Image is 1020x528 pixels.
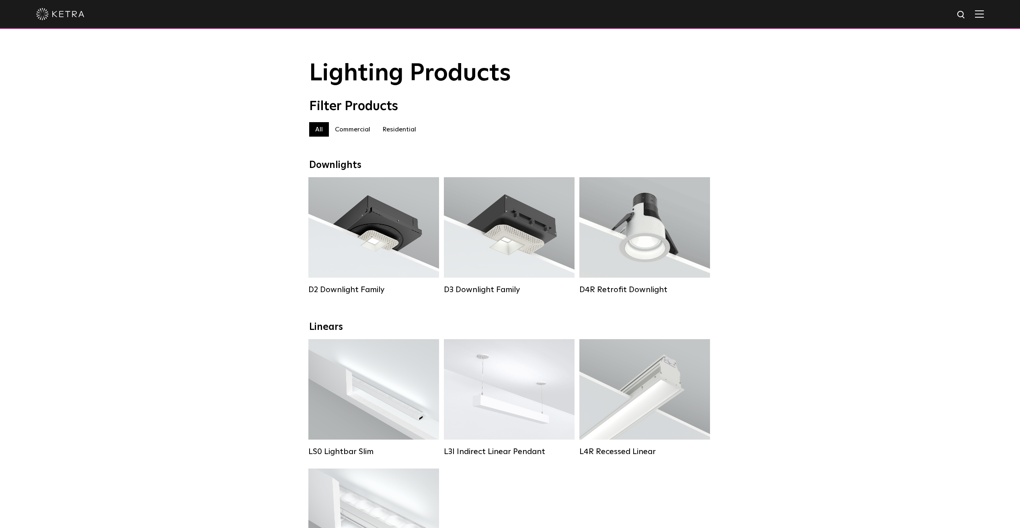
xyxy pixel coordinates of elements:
[36,8,84,20] img: ketra-logo-2019-white
[444,285,575,295] div: D3 Downlight Family
[579,447,710,456] div: L4R Recessed Linear
[308,447,439,456] div: LS0 Lightbar Slim
[308,285,439,295] div: D2 Downlight Family
[444,447,575,456] div: L3I Indirect Linear Pendant
[444,339,575,456] a: L3I Indirect Linear Pendant Lumen Output:400 / 600 / 800 / 1000Housing Colors:White / BlackContro...
[309,99,711,114] div: Filter Products
[309,321,711,333] div: Linears
[308,339,439,456] a: LS0 Lightbar Slim Lumen Output:200 / 350Colors:White / BlackControl:X96 Controller
[309,160,711,171] div: Downlights
[975,10,984,18] img: Hamburger%20Nav.svg
[309,122,329,137] label: All
[376,122,422,137] label: Residential
[308,177,439,295] a: D2 Downlight Family Lumen Output:1200Colors:White / Black / Gloss Black / Silver / Bronze / Silve...
[579,339,710,456] a: L4R Recessed Linear Lumen Output:400 / 600 / 800 / 1000Colors:White / BlackControl:Lutron Clear C...
[579,285,710,295] div: D4R Retrofit Downlight
[444,177,575,295] a: D3 Downlight Family Lumen Output:700 / 900 / 1100Colors:White / Black / Silver / Bronze / Paintab...
[579,177,710,295] a: D4R Retrofit Downlight Lumen Output:800Colors:White / BlackBeam Angles:15° / 25° / 40° / 60°Watta...
[309,61,511,86] span: Lighting Products
[956,10,967,20] img: search icon
[329,122,376,137] label: Commercial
